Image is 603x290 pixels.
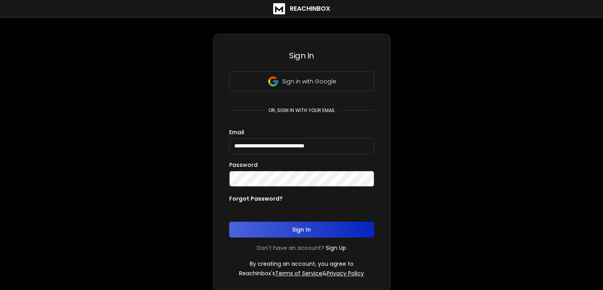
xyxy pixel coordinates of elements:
h1: ReachInbox [290,4,330,14]
p: or, sign in with your email [265,107,338,114]
a: Sign Up [326,244,346,252]
button: Sign In [229,222,374,238]
p: Sign in with Google [282,77,336,85]
label: Password [229,162,258,168]
a: Terms of Service [275,269,322,277]
a: Privacy Policy [327,269,364,277]
img: logo [273,3,285,14]
p: Don't have an account? [257,244,324,252]
p: ReachInbox's & [239,269,364,277]
a: ReachInbox [273,3,330,14]
p: By creating an account, you agree to [250,260,354,268]
h3: Sign In [229,50,374,61]
p: Forgot Password? [229,195,283,203]
label: Email [229,130,244,135]
button: Sign in with Google [229,72,374,91]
